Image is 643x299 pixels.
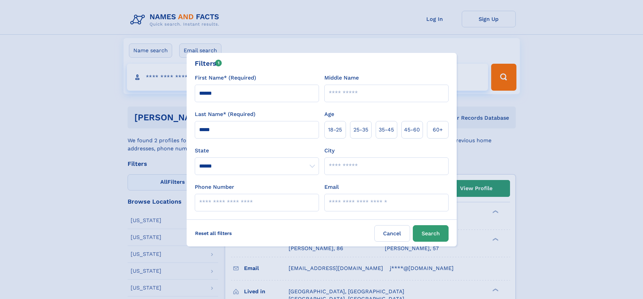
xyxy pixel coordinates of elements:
label: Phone Number [195,183,234,191]
label: Cancel [374,225,410,242]
span: 25‑35 [353,126,368,134]
label: City [324,147,334,155]
label: First Name* (Required) [195,74,256,82]
div: Filters [195,58,222,68]
span: 18‑25 [328,126,342,134]
span: 60+ [433,126,443,134]
button: Search [413,225,449,242]
span: 45‑60 [404,126,420,134]
label: Last Name* (Required) [195,110,256,118]
label: Email [324,183,339,191]
label: State [195,147,319,155]
label: Reset all filters [191,225,236,241]
label: Middle Name [324,74,359,82]
label: Age [324,110,334,118]
span: 35‑45 [379,126,394,134]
